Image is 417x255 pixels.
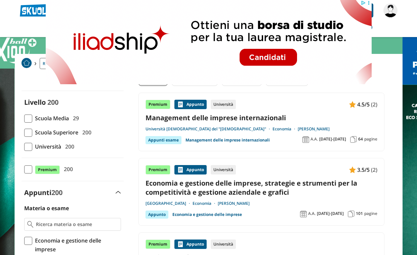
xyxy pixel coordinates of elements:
img: Home [22,58,32,68]
img: Anno accademico [300,211,307,217]
a: [PERSON_NAME] [218,201,250,206]
span: Economia e gestione delle imprese [32,236,121,254]
img: Appunti contenuto [177,166,184,173]
span: Scuola Media [32,114,69,123]
label: Livello [24,98,46,107]
img: Pagine [350,136,357,143]
div: Appunto [174,100,207,109]
div: Università [211,165,236,174]
a: Home [22,58,32,69]
div: Premium [145,165,170,174]
a: [GEOGRAPHIC_DATA] [145,201,193,206]
a: Ricerca [40,58,60,69]
a: [PERSON_NAME] [298,126,330,132]
span: (2) [371,165,377,174]
img: Appunti contenuto [177,241,184,248]
img: Anno accademico [302,136,309,143]
span: 200 [62,142,74,151]
img: Ricerca materia o esame [27,221,34,228]
a: Management delle imprese internazionali [145,113,377,122]
span: 200 [51,188,62,197]
span: A.A. [310,136,318,142]
img: Apri e chiudi sezione [116,191,121,194]
input: Ricerca materia o esame [36,221,118,228]
span: 200 [80,128,91,137]
span: 29 [70,114,79,123]
a: Economia e gestione delle imprese, strategie e strumenti per la competitività e gestione aziendal... [145,179,377,197]
img: Pagine [348,211,355,217]
a: Economia [273,126,298,132]
img: Appunti contenuto [177,101,184,108]
img: Appunti contenuto [349,101,356,108]
a: Management delle imprese internazionali [185,136,270,144]
span: Premium [35,165,60,174]
span: A.A. [308,211,316,216]
span: Università [32,142,61,151]
div: Appunti esame [145,136,181,144]
div: Appunto [174,165,207,174]
a: Economia [193,201,218,206]
label: Materia o esame [24,204,69,212]
span: 101 [356,211,363,216]
div: Appunto [145,211,168,219]
span: [DATE]-[DATE] [317,211,344,216]
img: Appunti contenuto [349,166,356,173]
span: [DATE]-[DATE] [319,136,346,142]
span: 64 [358,136,363,142]
span: 4.5/5 [357,100,370,109]
img: chivraaa [383,3,398,18]
span: 200 [61,165,73,173]
div: Università [211,100,236,109]
a: Economia e gestione delle imprese [172,211,242,219]
div: Università [211,240,236,249]
span: 3.5/5 [357,165,370,174]
div: Appunto [174,240,207,249]
div: Premium [145,240,170,249]
span: pagine [364,211,377,216]
span: 200 [47,98,58,107]
label: Appunti [24,188,62,197]
div: Premium [145,100,170,109]
a: Università [DEMOGRAPHIC_DATA] del "[DEMOGRAPHIC_DATA]" [145,126,273,132]
span: pagine [364,136,377,142]
span: Scuola Superiore [32,128,78,137]
span: (2) [371,100,377,109]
